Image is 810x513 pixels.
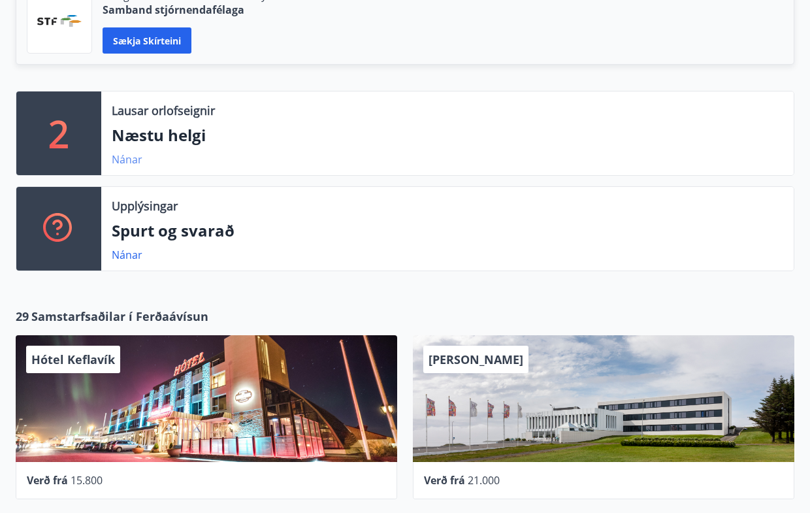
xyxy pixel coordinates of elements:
[112,248,142,262] a: Nánar
[468,473,500,488] span: 21.000
[27,473,68,488] span: Verð frá
[37,15,82,27] img: vjCaq2fThgY3EUYqSgpjEiBg6WP39ov69hlhuPVN.png
[112,197,178,214] p: Upplýsingar
[31,308,208,325] span: Samstarfsaðilar í Ferðaávísun
[112,102,215,119] p: Lausar orlofseignir
[429,352,523,367] span: [PERSON_NAME]
[48,108,69,158] p: 2
[112,220,783,242] p: Spurt og svarað
[103,27,191,54] button: Sækja skírteini
[16,308,29,325] span: 29
[103,3,278,17] p: Samband stjórnendafélaga
[31,352,115,367] span: Hótel Keflavík
[112,152,142,167] a: Nánar
[112,124,783,146] p: Næstu helgi
[71,473,103,488] span: 15.800
[424,473,465,488] span: Verð frá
